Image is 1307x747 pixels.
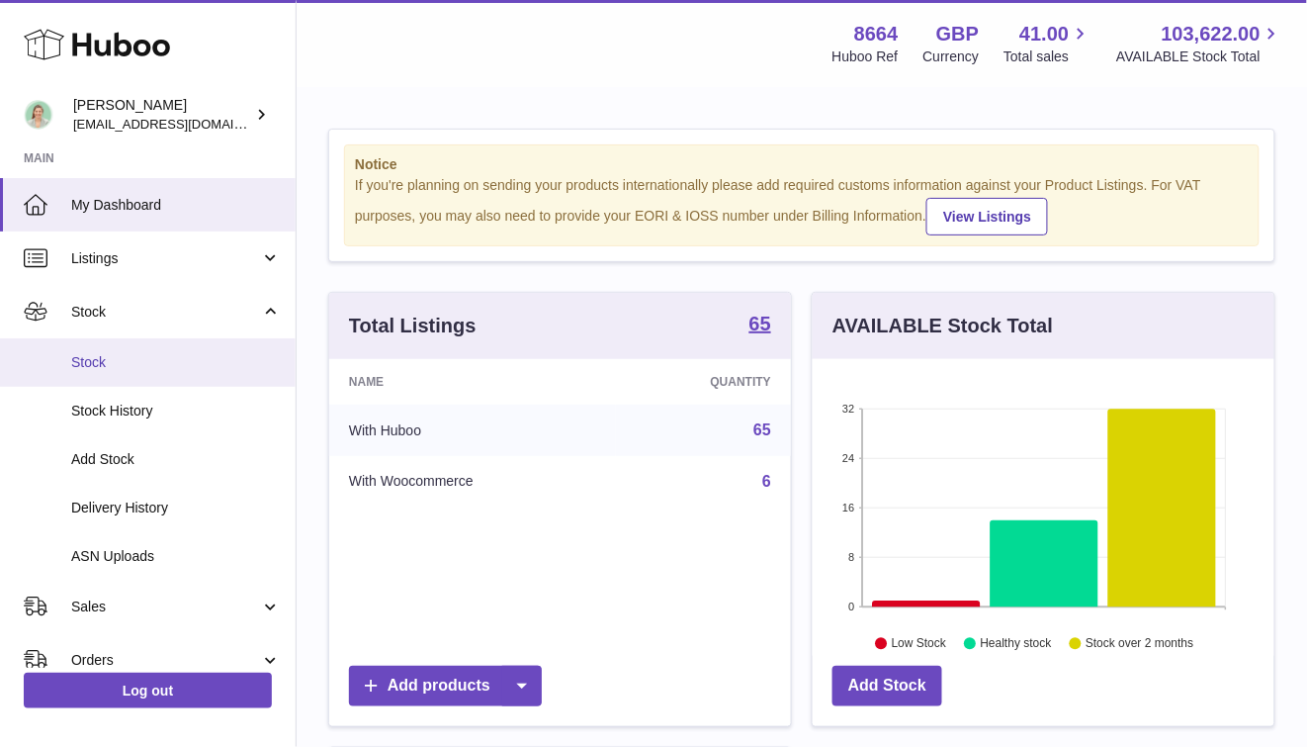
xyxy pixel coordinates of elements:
th: Name [329,359,616,405]
span: Add Stock [71,450,281,469]
a: Add products [349,666,542,706]
a: Log out [24,673,272,708]
a: 41.00 Total sales [1003,21,1091,66]
span: [EMAIL_ADDRESS][DOMAIN_NAME] [73,116,291,132]
a: View Listings [926,198,1048,235]
strong: GBP [936,21,979,47]
text: Healthy stock [981,636,1053,650]
a: 103,622.00 AVAILABLE Stock Total [1116,21,1283,66]
span: 41.00 [1019,21,1069,47]
span: Listings [71,249,260,268]
div: If you're planning on sending your products internationally please add required customs informati... [355,176,1249,235]
span: My Dashboard [71,196,281,215]
strong: 65 [749,314,771,333]
a: Add Stock [832,666,942,706]
th: Quantity [616,359,791,405]
h3: Total Listings [349,313,477,339]
div: [PERSON_NAME] [73,96,251,134]
span: Stock [71,353,281,372]
a: 6 [762,473,771,490]
img: hello@thefacialcuppingexpert.com [24,100,53,130]
text: 0 [848,601,854,612]
span: Stock History [71,402,281,420]
h3: AVAILABLE Stock Total [832,313,1053,339]
span: Stock [71,303,260,322]
div: Huboo Ref [832,47,899,66]
span: Orders [71,651,260,670]
a: 65 [749,314,771,337]
text: 8 [848,551,854,563]
span: AVAILABLE Stock Total [1116,47,1283,66]
text: Stock over 2 months [1086,636,1193,650]
span: 103,622.00 [1162,21,1261,47]
span: ASN Uploads [71,547,281,566]
strong: 8664 [854,21,899,47]
text: 32 [842,403,854,415]
span: Total sales [1003,47,1091,66]
text: 24 [842,452,854,464]
a: 65 [753,421,771,438]
span: Sales [71,598,260,616]
text: Low Stock [892,636,947,650]
div: Currency [923,47,980,66]
span: Delivery History [71,499,281,517]
td: With Huboo [329,405,616,456]
strong: Notice [355,155,1249,174]
td: With Woocommerce [329,456,616,508]
text: 16 [842,502,854,514]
